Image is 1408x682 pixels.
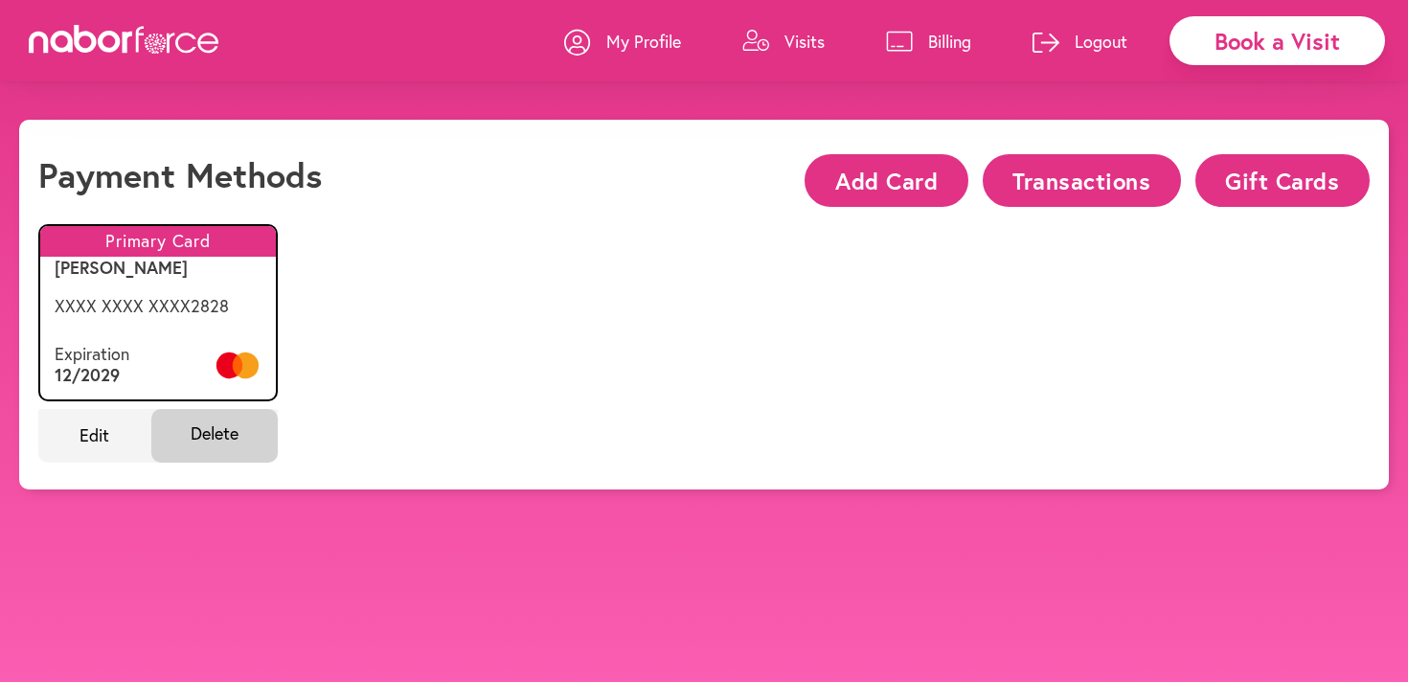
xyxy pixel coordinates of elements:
a: Gift Cards [1181,170,1370,188]
p: XXXX XXXX XXXX 2828 [55,296,261,317]
p: 12 / 2029 [55,365,129,386]
button: Add Card [805,154,967,207]
a: My Profile [564,12,681,70]
p: [PERSON_NAME] [55,258,261,279]
p: Expiration [55,344,129,365]
p: Logout [1075,30,1127,53]
p: Billing [928,30,971,53]
a: Logout [1033,12,1127,70]
span: Delete [151,409,279,463]
div: Book a Visit [1170,16,1385,65]
p: Visits [784,30,825,53]
button: Transactions [983,154,1181,207]
h1: Payment Methods [38,154,322,195]
button: Gift Cards [1195,154,1370,207]
a: Billing [886,12,971,70]
p: My Profile [606,30,681,53]
span: Edit [38,409,151,463]
a: Transactions [968,170,1181,188]
a: Visits [742,12,825,70]
p: Primary Card [40,226,276,257]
